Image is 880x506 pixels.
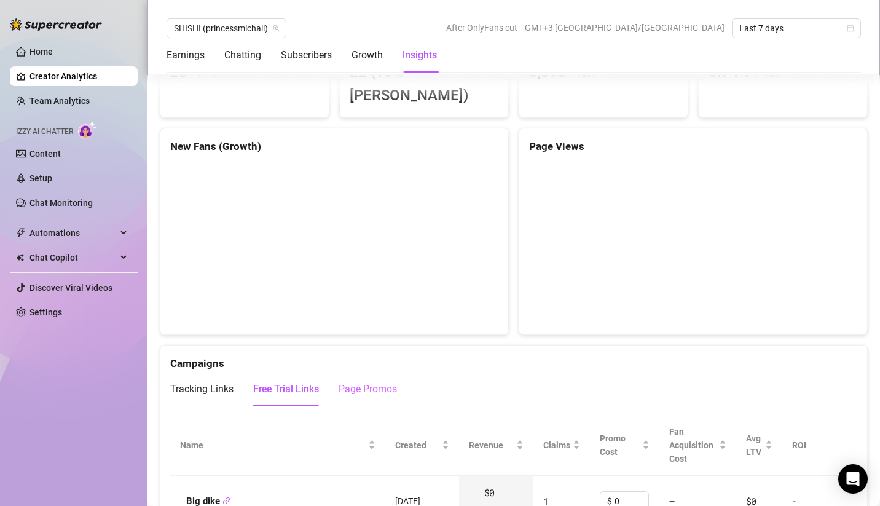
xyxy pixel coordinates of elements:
[395,496,420,506] span: [DATE]
[739,19,854,38] span: Last 7 days
[29,173,52,183] a: Setup
[222,497,230,506] button: Copy Link
[29,198,93,208] a: Chat Monitoring
[669,427,713,464] span: Fan Acquisition Cost
[543,438,570,452] span: Claims
[525,18,725,37] span: GMT+3 [GEOGRAPHIC_DATA]/[GEOGRAPHIC_DATA]
[29,47,53,57] a: Home
[16,228,26,238] span: thunderbolt
[180,438,366,452] span: Name
[170,382,234,397] div: Tracking Links
[281,48,332,63] div: Subscribers
[10,18,102,31] img: logo-BBDzfeDw.svg
[253,382,319,397] div: Free Trial Links
[29,96,90,106] a: Team Analytics
[847,25,854,32] span: calendar
[746,433,761,457] span: Avg LTV
[339,382,397,397] div: Page Promos
[16,253,24,262] img: Chat Copilot
[29,248,117,267] span: Chat Copilot
[29,223,117,243] span: Automations
[170,138,498,155] div: New Fans (Growth)
[272,25,280,32] span: team
[224,48,261,63] div: Chatting
[16,126,73,138] span: Izzy AI Chatter
[395,438,439,452] span: Created
[350,61,498,107] div: 22 (18% [PERSON_NAME])
[167,48,205,63] div: Earnings
[469,438,514,452] span: Revenue
[29,307,62,317] a: Settings
[78,121,97,139] img: AI Chatter
[838,464,868,494] div: Open Intercom Messenger
[29,283,112,293] a: Discover Viral Videos
[446,18,517,37] span: After OnlyFans cut
[174,19,279,38] span: SHISHI (princessmichali)
[792,440,806,450] span: ROI
[222,497,230,505] span: link
[29,66,128,86] a: Creator Analytics
[403,48,437,63] div: Insights
[170,346,857,372] div: Campaigns
[600,432,640,459] span: Promo Cost
[29,149,61,159] a: Content
[484,486,495,500] span: $0
[352,48,383,63] div: Growth
[529,138,857,155] div: Page Views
